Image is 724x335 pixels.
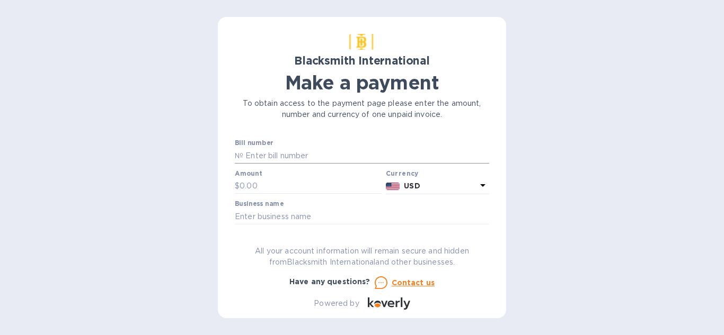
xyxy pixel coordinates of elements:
[235,246,489,268] p: All your account information will remain secure and hidden from Blacksmith International and othe...
[235,170,262,177] label: Amount
[235,150,243,161] p: №
[314,298,359,309] p: Powered by
[240,178,382,194] input: 0.00
[235,180,240,192] p: $
[404,182,420,190] b: USD
[235,140,273,147] label: Bill number
[289,277,370,286] b: Have any questions?
[235,201,284,207] label: Business name
[243,148,489,164] input: Enter bill number
[294,54,430,67] b: Blacksmith International
[235,209,489,224] input: Enter business name
[386,169,419,177] b: Currency
[386,183,400,190] img: USD
[392,278,435,287] u: Contact us
[235,98,489,120] p: To obtain access to the payment page please enter the amount, number and currency of one unpaid i...
[235,71,489,94] h1: Make a payment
